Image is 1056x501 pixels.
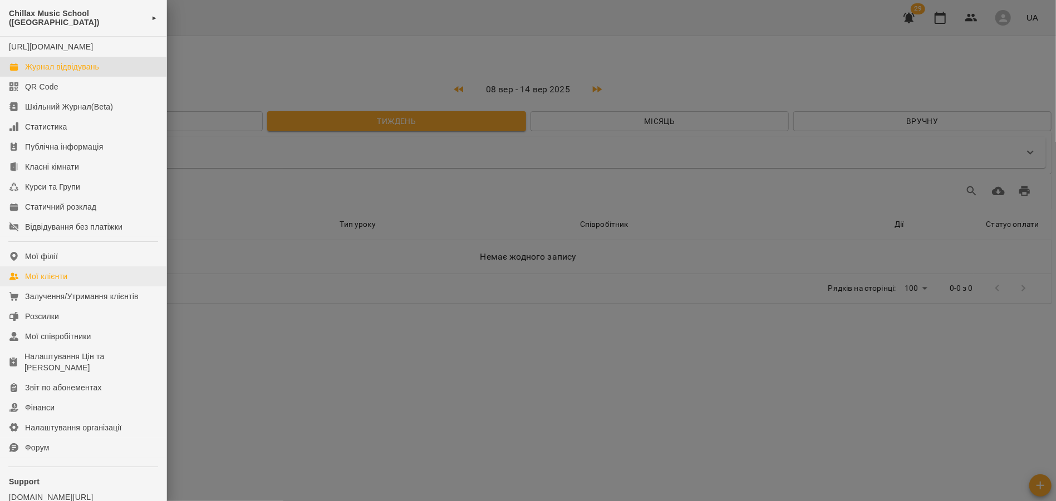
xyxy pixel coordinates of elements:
[25,311,59,322] div: Розсилки
[9,9,146,27] span: Chillax Music School ([GEOGRAPHIC_DATA])
[25,201,96,212] div: Статичний розклад
[25,251,58,262] div: Мої філії
[25,422,122,433] div: Налаштування організації
[25,81,58,92] div: QR Code
[25,161,79,172] div: Класні кімнати
[25,181,80,192] div: Курси та Групи
[24,351,158,373] div: Налаштування Цін та [PERSON_NAME]
[25,271,67,282] div: Мої клієнти
[25,101,113,112] div: Шкільний Журнал(Beta)
[25,61,99,72] div: Журнал відвідувань
[25,121,67,132] div: Статистика
[25,442,50,453] div: Форум
[151,13,158,22] span: ►
[25,402,55,413] div: Фінанси
[25,382,102,393] div: Звіт по абонементах
[25,141,103,152] div: Публічна інформація
[25,331,91,342] div: Мої співробітники
[25,291,139,302] div: Залучення/Утримання клієнтів
[9,42,93,51] a: [URL][DOMAIN_NAME]
[9,476,158,487] p: Support
[25,221,122,232] div: Відвідування без платіжки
